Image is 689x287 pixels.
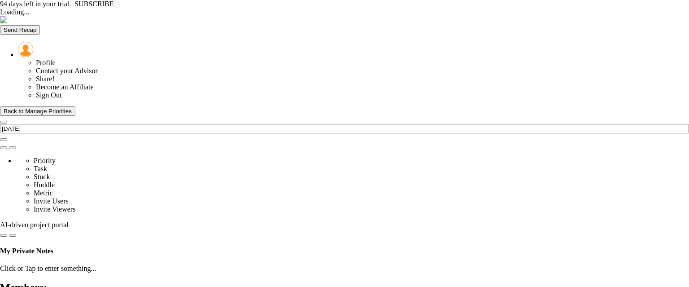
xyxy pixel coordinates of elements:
[34,205,75,213] span: Invite Viewers
[36,67,98,75] span: Contact your Advisor
[34,173,50,181] span: Stuck
[34,157,56,164] span: Priority
[36,91,61,99] span: Sign Out
[34,165,47,172] span: Task
[36,59,56,66] span: Profile
[36,75,55,83] span: Share!
[4,26,36,33] span: Send Recap
[36,83,94,91] span: Become an Affiliate
[18,42,33,57] img: 157261.Person.photo
[4,108,72,115] div: Back to Manage Priorities
[34,189,53,197] span: Metric
[34,181,55,189] span: Huddle
[34,197,69,205] span: Invite Users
